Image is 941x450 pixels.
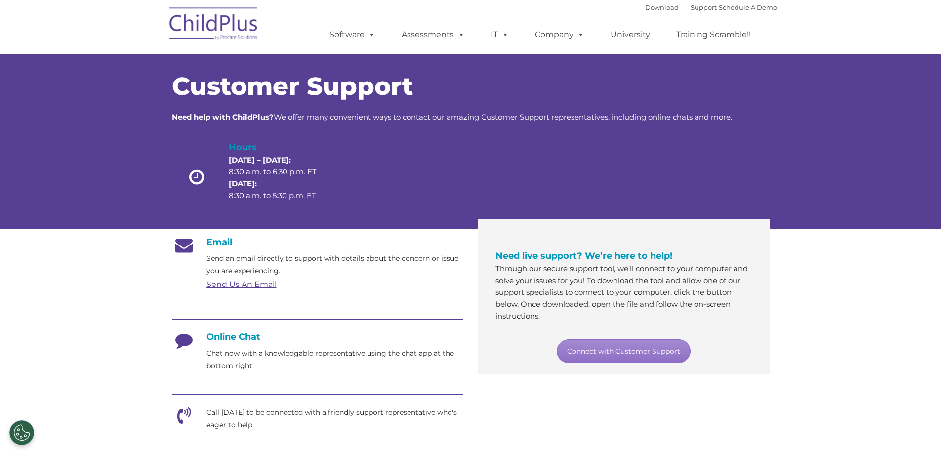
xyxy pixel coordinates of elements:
a: IT [481,25,519,44]
h4: Hours [229,140,333,154]
a: Support [691,3,717,11]
a: Training Scramble!! [666,25,761,44]
p: Through our secure support tool, we’ll connect to your computer and solve your issues for you! To... [495,263,752,322]
p: 8:30 a.m. to 6:30 p.m. ET 8:30 a.m. to 5:30 p.m. ET [229,154,333,202]
p: Chat now with a knowledgable representative using the chat app at the bottom right. [206,347,463,372]
span: Need live support? We’re here to help! [495,250,672,261]
strong: [DATE] – [DATE]: [229,155,291,164]
a: Send Us An Email [206,280,277,289]
a: Connect with Customer Support [557,339,691,363]
span: We offer many convenient ways to contact our amazing Customer Support representatives, including ... [172,112,732,122]
span: Customer Support [172,71,413,101]
button: Cookies Settings [9,420,34,445]
font: | [645,3,777,11]
a: Company [525,25,594,44]
h4: Online Chat [172,331,463,342]
a: Download [645,3,679,11]
img: ChildPlus by Procare Solutions [164,0,263,50]
strong: [DATE]: [229,179,257,188]
a: Software [320,25,385,44]
a: Assessments [392,25,475,44]
a: Schedule A Demo [719,3,777,11]
p: Send an email directly to support with details about the concern or issue you are experiencing. [206,252,463,277]
a: University [601,25,660,44]
h4: Email [172,237,463,247]
strong: Need help with ChildPlus? [172,112,274,122]
p: Call [DATE] to be connected with a friendly support representative who's eager to help. [206,407,463,431]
